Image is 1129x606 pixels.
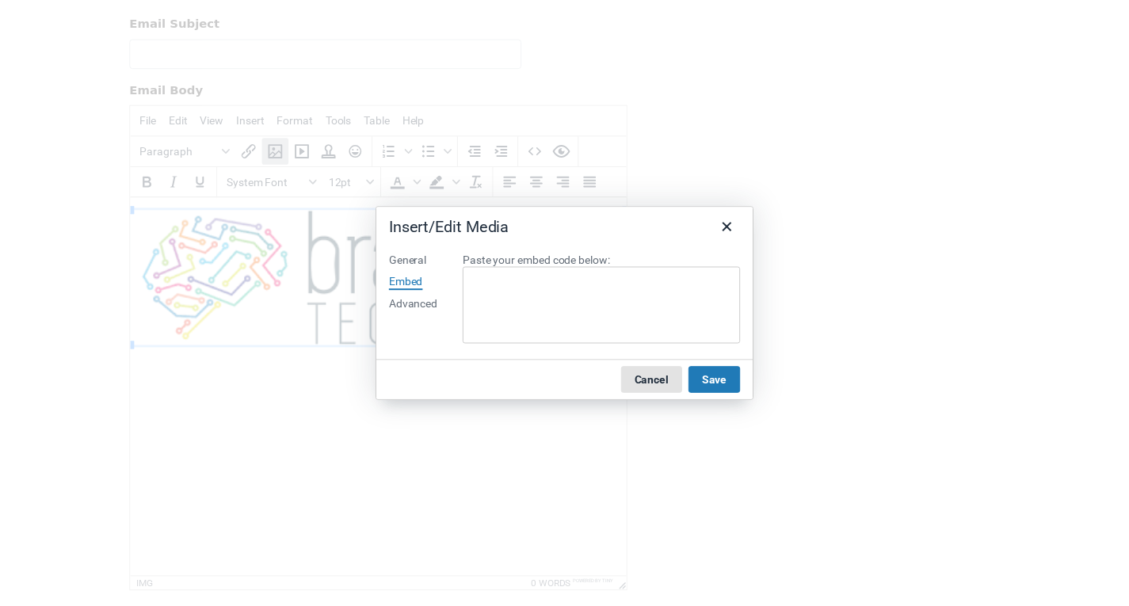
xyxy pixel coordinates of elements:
div: General [393,252,431,268]
button: Cancel [627,367,689,394]
div: Embed [393,274,427,290]
button: Save [696,367,748,394]
button: Close [721,212,748,239]
label: Paste your embed code below: [467,252,748,266]
div: Insert/Edit Media [393,215,514,236]
div: Advanced [393,296,442,312]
